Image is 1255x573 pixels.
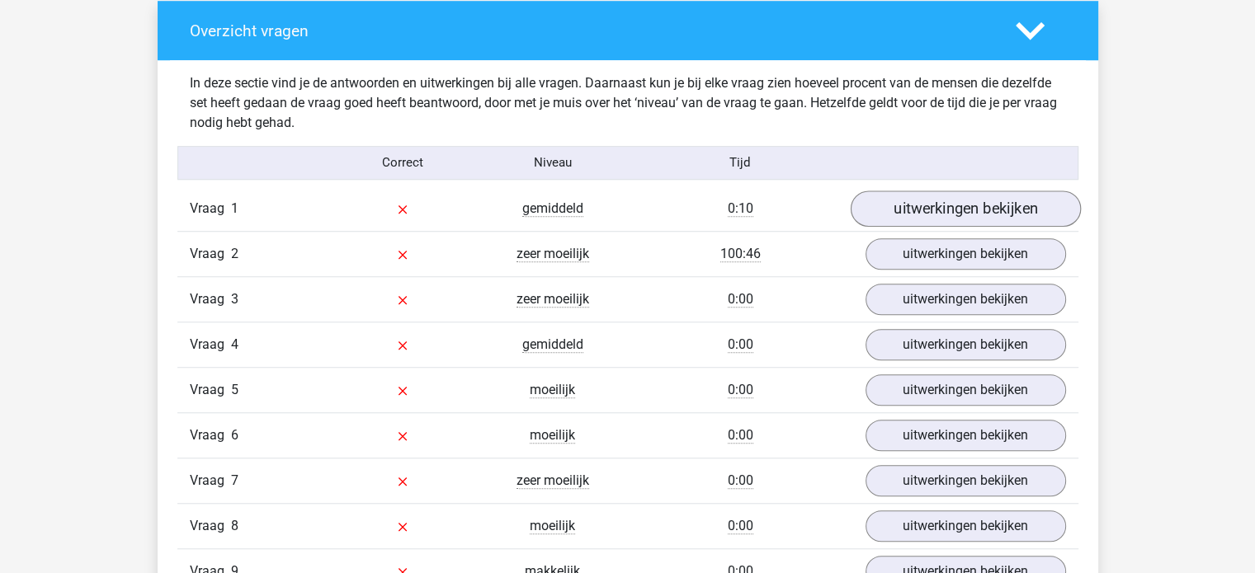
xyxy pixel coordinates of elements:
[850,190,1080,227] a: uitwerkingen bekijken
[866,374,1066,406] a: uitwerkingen bekijken
[627,153,852,172] div: Tijd
[190,516,231,536] span: Vraag
[866,329,1066,360] a: uitwerkingen bekijken
[728,336,753,353] span: 0:00
[866,420,1066,451] a: uitwerkingen bekijken
[231,472,238,488] span: 7
[177,73,1078,133] div: In deze sectie vind je de antwoorden en uitwerkingen bij alle vragen. Daarnaast kun je bij elke v...
[530,427,575,444] span: moeilijk
[522,200,583,217] span: gemiddeld
[728,200,753,217] span: 0:10
[522,336,583,353] span: gemiddeld
[231,200,238,216] span: 1
[728,472,753,489] span: 0:00
[517,291,589,308] span: zeer moeilijk
[517,246,589,262] span: zeer moeilijk
[231,336,238,352] span: 4
[728,291,753,308] span: 0:00
[517,472,589,489] span: zeer moeilijk
[190,199,231,218] span: Vraag
[231,246,238,261] span: 2
[866,238,1066,270] a: uitwerkingen bekijken
[728,427,753,444] span: 0:00
[728,518,753,534] span: 0:00
[190,244,231,264] span: Vraag
[728,382,753,398] span: 0:00
[478,153,628,172] div: Niveau
[231,518,238,533] span: 8
[720,246,761,262] span: 100:46
[190,289,231,309] span: Vraag
[530,382,575,398] span: moeilijk
[190,380,231,400] span: Vraag
[231,291,238,307] span: 3
[866,510,1066,542] a: uitwerkingen bekijken
[328,153,478,172] div: Correct
[866,465,1066,496] a: uitwerkingen bekijken
[190,425,231,445] span: Vraag
[231,427,238,443] span: 6
[530,518,575,534] span: moeilijk
[190,471,231,491] span: Vraag
[231,382,238,397] span: 5
[190,335,231,355] span: Vraag
[866,284,1066,315] a: uitwerkingen bekijken
[190,21,991,40] h4: Overzicht vragen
